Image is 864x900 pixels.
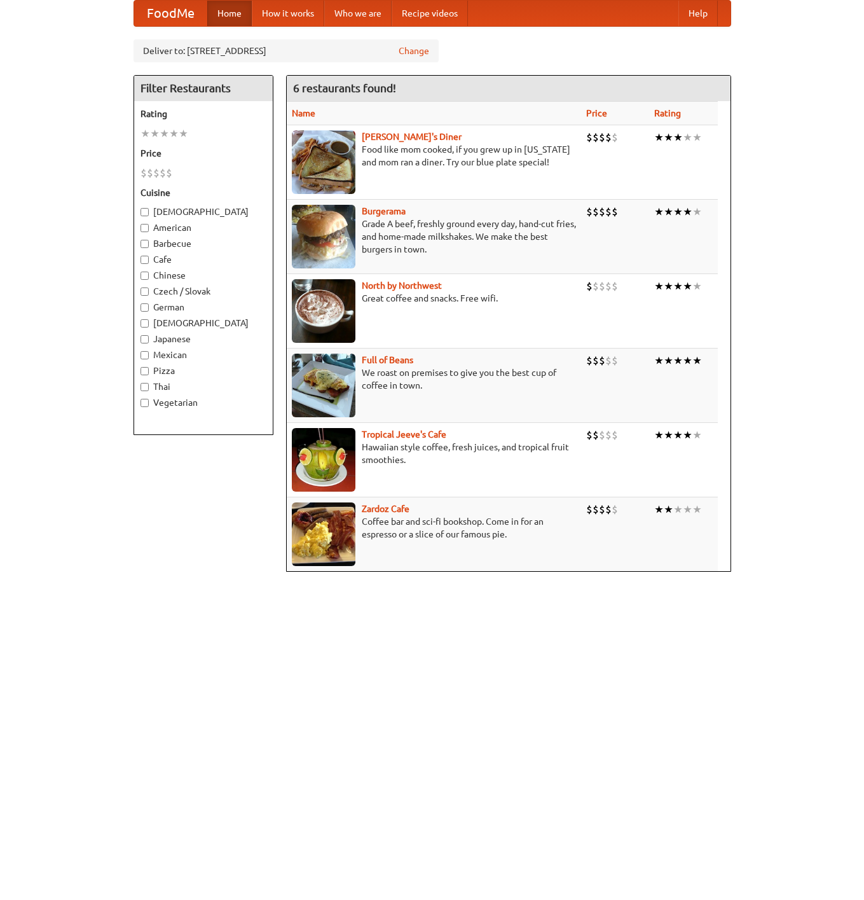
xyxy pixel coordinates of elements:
[673,502,683,516] li: ★
[664,130,673,144] li: ★
[599,279,605,293] li: $
[673,205,683,219] li: ★
[673,130,683,144] li: ★
[141,335,149,343] input: Japanese
[141,317,266,329] label: [DEMOGRAPHIC_DATA]
[141,349,266,361] label: Mexican
[362,504,409,514] a: Zardoz Cafe
[599,354,605,368] li: $
[134,39,439,62] div: Deliver to: [STREET_ADDRESS]
[141,208,149,216] input: [DEMOGRAPHIC_DATA]
[593,279,599,293] li: $
[252,1,324,26] a: How it works
[292,292,576,305] p: Great coffee and snacks. Free wifi.
[160,127,169,141] li: ★
[150,127,160,141] li: ★
[586,279,593,293] li: $
[664,354,673,368] li: ★
[141,224,149,232] input: American
[160,166,166,180] li: $
[141,396,266,409] label: Vegetarian
[141,127,150,141] li: ★
[292,205,355,268] img: burgerama.jpg
[586,108,607,118] a: Price
[362,206,406,216] a: Burgerama
[654,502,664,516] li: ★
[179,127,188,141] li: ★
[654,354,664,368] li: ★
[141,351,149,359] input: Mexican
[692,279,702,293] li: ★
[593,502,599,516] li: $
[141,186,266,199] h5: Cuisine
[362,132,462,142] b: [PERSON_NAME]'s Diner
[612,205,618,219] li: $
[141,166,147,180] li: $
[683,130,692,144] li: ★
[292,279,355,343] img: north.jpg
[593,205,599,219] li: $
[599,205,605,219] li: $
[141,272,149,280] input: Chinese
[612,130,618,144] li: $
[134,1,207,26] a: FoodMe
[141,383,149,391] input: Thai
[654,130,664,144] li: ★
[399,45,429,57] a: Change
[153,166,160,180] li: $
[362,355,413,365] a: Full of Beans
[593,428,599,442] li: $
[141,240,149,248] input: Barbecue
[605,279,612,293] li: $
[683,205,692,219] li: ★
[612,354,618,368] li: $
[141,107,266,120] h5: Rating
[673,279,683,293] li: ★
[673,428,683,442] li: ★
[664,205,673,219] li: ★
[654,428,664,442] li: ★
[292,108,315,118] a: Name
[673,354,683,368] li: ★
[599,428,605,442] li: $
[664,428,673,442] li: ★
[654,279,664,293] li: ★
[141,205,266,218] label: [DEMOGRAPHIC_DATA]
[605,354,612,368] li: $
[141,301,266,314] label: German
[605,130,612,144] li: $
[134,76,273,101] h4: Filter Restaurants
[692,354,702,368] li: ★
[141,364,266,377] label: Pizza
[292,218,576,256] p: Grade A beef, freshly ground every day, hand-cut fries, and home-made milkshakes. We make the bes...
[612,502,618,516] li: $
[586,205,593,219] li: $
[362,280,442,291] b: North by Northwest
[654,205,664,219] li: ★
[141,256,149,264] input: Cafe
[605,205,612,219] li: $
[599,502,605,516] li: $
[664,279,673,293] li: ★
[292,354,355,417] img: beans.jpg
[605,502,612,516] li: $
[654,108,681,118] a: Rating
[586,130,593,144] li: $
[141,147,266,160] h5: Price
[664,502,673,516] li: ★
[147,166,153,180] li: $
[612,428,618,442] li: $
[362,429,446,440] a: Tropical Jeeve's Cafe
[292,366,576,392] p: We roast on premises to give you the best cup of coffee in town.
[683,502,692,516] li: ★
[392,1,468,26] a: Recipe videos
[292,441,576,466] p: Hawaiian style coffee, fresh juices, and tropical fruit smoothies.
[605,428,612,442] li: $
[141,287,149,296] input: Czech / Slovak
[586,428,593,442] li: $
[678,1,718,26] a: Help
